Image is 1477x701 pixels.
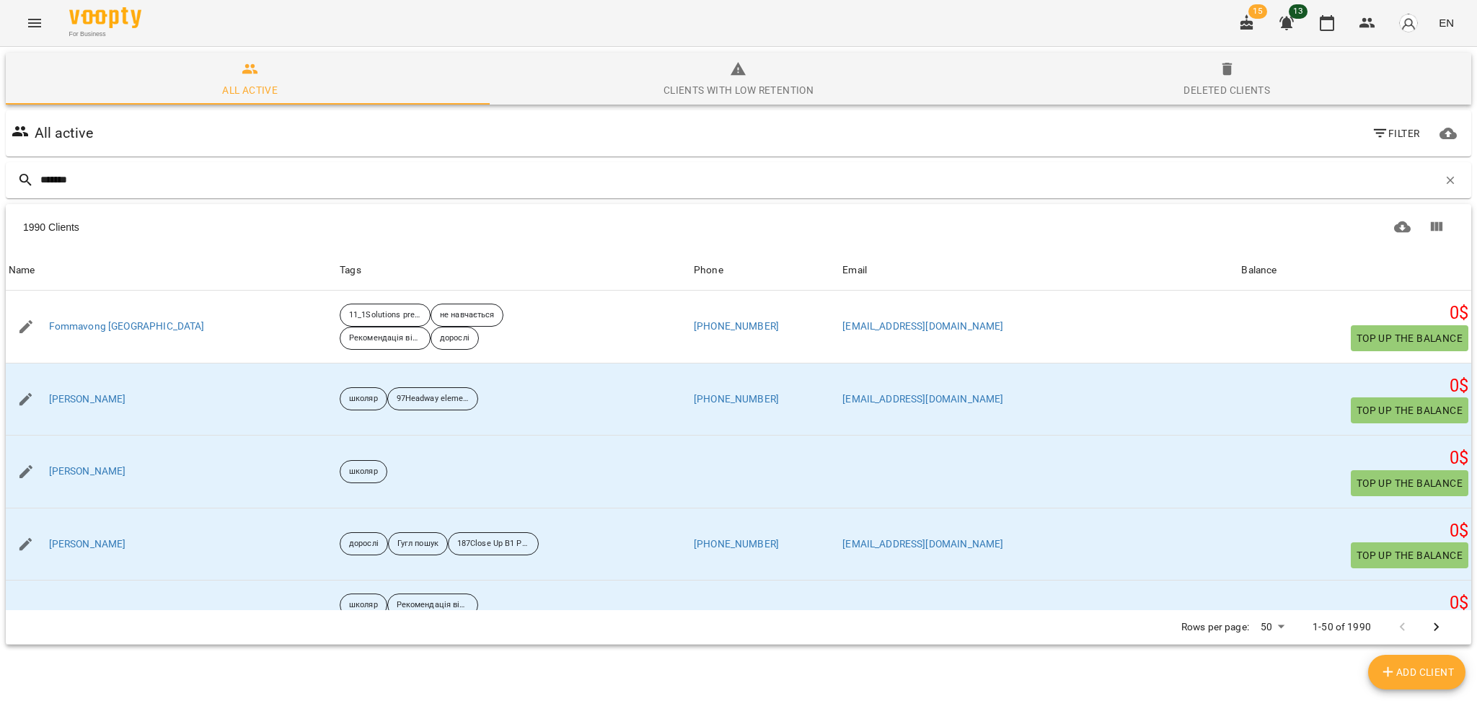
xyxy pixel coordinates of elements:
[222,81,278,99] div: All active
[49,464,126,479] a: [PERSON_NAME]
[1357,547,1463,564] span: Top up the balance
[1380,663,1455,681] span: Add Client
[49,319,205,334] a: Fommavong [GEOGRAPHIC_DATA]
[1241,592,1468,614] h5: 0 $
[17,6,52,40] button: Menu
[49,392,126,407] a: [PERSON_NAME]
[1289,4,1308,19] span: 13
[349,599,378,612] p: школяр
[1351,470,1468,496] button: Top up the balance
[1385,210,1420,244] button: Download CSV
[694,538,779,550] a: [PHONE_NUMBER]
[1351,397,1468,423] button: Top up the balance
[1439,15,1454,30] span: EN
[1313,620,1371,635] p: 1-50 of 1990
[842,393,1003,405] a: [EMAIL_ADDRESS][DOMAIN_NAME]
[69,7,141,28] img: Voopty Logo
[1241,262,1277,279] div: Balance
[340,327,431,350] div: Рекомендація від друзів знайомих тощо
[1368,655,1466,689] button: Add Client
[1357,330,1463,347] span: Top up the balance
[1433,9,1460,36] button: EN
[694,262,723,279] div: Phone
[69,30,141,39] span: For Business
[1241,262,1277,279] div: Sort
[1248,4,1267,19] span: 15
[35,122,93,144] h6: All active
[1419,210,1454,244] button: Show columns
[431,304,503,327] div: не навчається
[457,538,529,550] p: 187Close Up B1 Past PerfPast PerfCont
[1241,302,1468,325] h5: 0 $
[9,262,35,279] div: Sort
[842,538,1003,550] a: [EMAIL_ADDRESS][DOMAIN_NAME]
[340,460,387,483] div: школяр
[23,220,732,234] div: 1990 Clients
[842,262,867,279] div: Sort
[1241,375,1468,397] h5: 0 $
[6,204,1471,250] div: Table Toolbar
[1372,125,1420,142] span: Filter
[349,466,378,478] p: школяр
[1183,81,1270,99] div: Deleted clients
[387,594,478,617] div: Рекомендація від друзів знайомих тощо
[440,332,469,345] p: дорослі
[1241,447,1468,469] h5: 0 $
[9,262,334,279] span: Name
[440,309,494,322] p: не навчається
[397,393,469,405] p: 97Headway elementary Past S
[340,262,688,279] div: Tags
[1419,610,1454,645] button: Next Page
[1366,120,1426,146] button: Filter
[340,304,431,327] div: 11_1Solutions pre-intermidiate Past S
[349,538,379,550] p: дорослі
[694,393,779,405] a: [PHONE_NUMBER]
[49,537,126,552] a: [PERSON_NAME]
[1181,620,1249,635] p: Rows per page:
[388,532,448,555] div: Гугл пошук
[340,532,388,555] div: дорослі
[349,309,421,322] p: 11_1Solutions pre-intermidiate Past S
[842,262,1235,279] span: Email
[1351,542,1468,568] button: Top up the balance
[694,320,779,332] a: [PHONE_NUMBER]
[1241,262,1468,279] span: Balance
[694,262,837,279] span: Phone
[663,81,814,99] div: Clients with low retention
[694,262,723,279] div: Sort
[1357,475,1463,492] span: Top up the balance
[9,262,35,279] div: Name
[1241,520,1468,542] h5: 0 $
[349,332,421,345] p: Рекомендація від друзів знайомих тощо
[340,594,387,617] div: школяр
[397,599,469,612] p: Рекомендація від друзів знайомих тощо
[340,387,387,410] div: школяр
[1351,325,1468,351] button: Top up the balance
[349,393,378,405] p: школяр
[1398,13,1419,33] img: avatar_s.png
[1255,617,1289,638] div: 50
[842,262,867,279] div: Email
[431,327,479,350] div: дорослі
[1357,402,1463,419] span: Top up the balance
[387,387,478,410] div: 97Headway elementary Past S
[397,538,438,550] p: Гугл пошук
[448,532,539,555] div: 187Close Up B1 Past PerfPast PerfCont
[842,320,1003,332] a: [EMAIL_ADDRESS][DOMAIN_NAME]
